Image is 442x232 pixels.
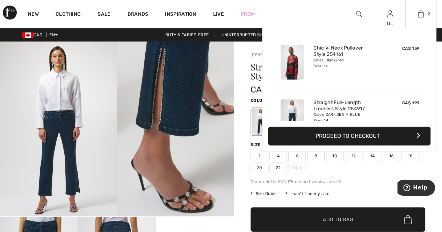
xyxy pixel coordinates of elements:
[402,46,419,51] span: CA$ 159
[251,190,277,197] span: Size Guide
[56,11,81,18] a: Clothing
[313,99,382,112] a: Straight Full-Length Trousers Style 254917
[269,163,287,173] span: 22
[375,20,405,27] div: DL
[402,100,419,105] span: CA$ 199
[213,10,224,18] a: Live
[313,58,382,69] div: Color: Black/red Size: 16
[281,99,304,134] img: Straight Full-Length Trousers Style 254917
[356,10,362,18] img: search the website
[252,108,270,135] div: DARK DENIM BLUE
[49,32,58,37] span: EN
[3,6,17,20] img: 1ère Avenue
[251,179,425,185] div: Our model is 5'9"/175 cm and wears a size 6.
[288,151,306,161] span: 6
[251,62,396,81] h1: Straight Full-length Trousers Style 254917
[251,142,367,148] div: Size ([GEOGRAPHIC_DATA]/[GEOGRAPHIC_DATA]):
[22,32,34,38] img: Canadian Dollar
[128,11,148,18] a: Brands
[298,166,302,170] img: ring-m.svg
[401,151,419,161] span: 18
[251,151,268,161] span: 2
[364,151,381,161] span: 14
[345,151,362,161] span: 12
[28,11,39,18] a: New
[313,45,382,58] a: Chic V-Neck Pullover Style 254161
[117,42,234,216] img: Straight Full-Length Trousers Style 254917. 2
[323,216,353,223] span: Add to Bag
[383,151,400,161] span: 16
[251,163,268,173] span: 20
[387,10,393,17] a: Sign In
[406,10,436,18] a: 2
[397,180,435,197] iframe: Opens a widget where you can find more information
[251,85,283,95] span: CA$ 199
[307,151,325,161] span: 8
[165,11,196,18] span: Inspiration
[251,52,285,57] a: [PERSON_NAME]
[326,151,343,161] span: 10
[404,215,412,224] img: Bag.svg
[427,11,430,17] span: 2
[285,190,329,197] div: I can't find my size
[269,151,287,161] span: 4
[418,10,424,18] img: My Bag
[313,112,382,123] div: Color: DARK DENIM BLUE Size: 14
[22,32,45,37] span: CAD
[251,207,425,232] button: Add to Bag
[387,10,393,18] img: My Info
[288,163,306,173] span: 24
[241,10,255,18] a: Prom
[97,11,110,18] a: Sale
[281,45,304,80] img: Chic V-Neck Pullover Style 254161
[251,98,267,103] span: Color:
[268,127,430,145] button: Proceed to Checkout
